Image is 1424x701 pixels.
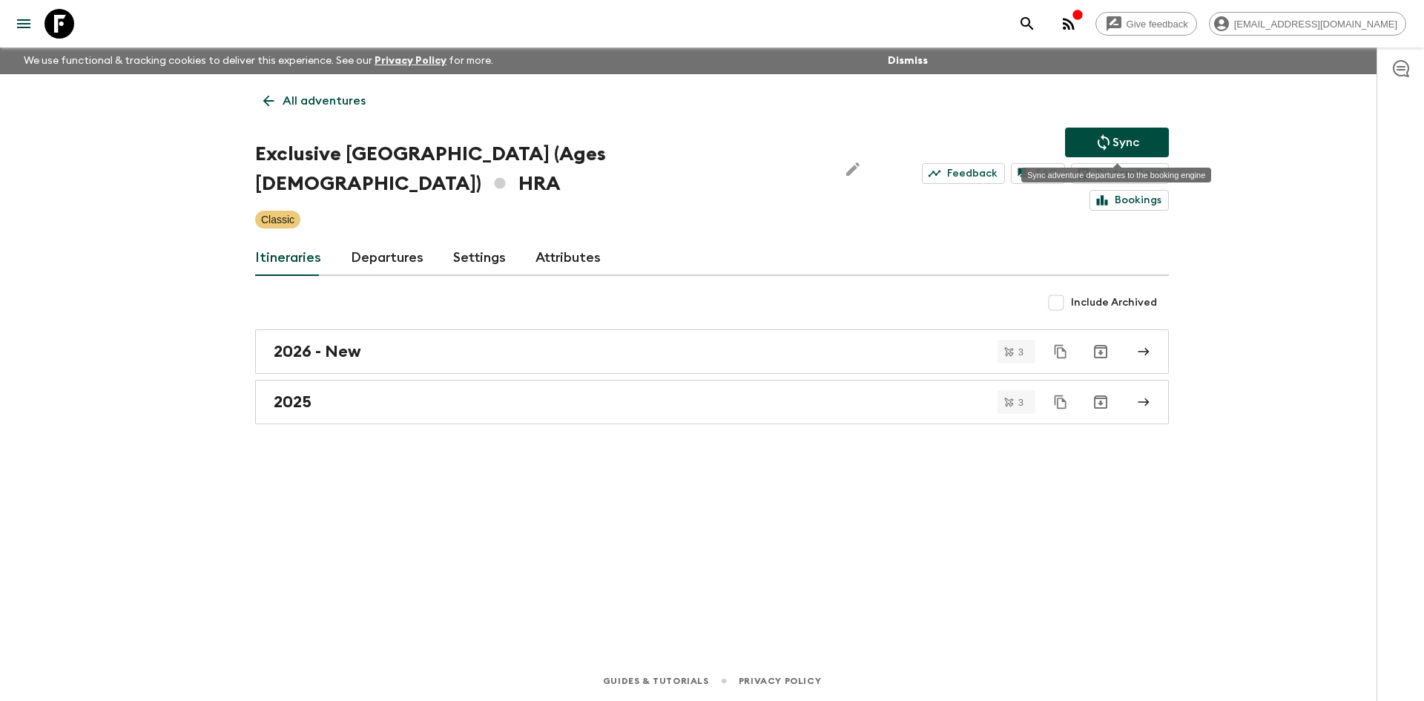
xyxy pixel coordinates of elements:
button: Sync adventure departures to the booking engine [1065,128,1169,157]
span: Include Archived [1071,295,1157,310]
a: Departures [351,240,423,276]
a: Privacy Policy [375,56,446,66]
a: Guides & Tutorials [603,673,709,689]
span: 3 [1009,398,1032,407]
button: search adventures [1012,9,1042,39]
p: We use functional & tracking cookies to deliver this experience. See our for more. [18,47,499,74]
a: FAQ [1011,163,1065,184]
button: Duplicate [1047,338,1074,365]
button: Archive [1086,337,1115,366]
button: menu [9,9,39,39]
button: Edit Adventure Title [838,139,868,199]
button: Duplicate [1047,389,1074,415]
h1: Exclusive [GEOGRAPHIC_DATA] (Ages [DEMOGRAPHIC_DATA]) HRA [255,139,826,199]
button: Dismiss [884,50,932,71]
a: All adventures [255,86,374,116]
span: [EMAIL_ADDRESS][DOMAIN_NAME] [1226,19,1405,30]
a: Give feedback [1095,12,1197,36]
div: Sync adventure departures to the booking engine [1021,168,1211,182]
p: Classic [261,212,294,227]
span: Give feedback [1118,19,1196,30]
button: Archive [1086,387,1115,417]
a: Itineraries [255,240,321,276]
a: Feedback [922,163,1005,184]
a: Settings [453,240,506,276]
a: 2025 [255,380,1169,424]
a: Bookings [1090,190,1169,211]
a: 2026 - New [255,329,1169,374]
h2: 2026 - New [274,342,361,361]
p: All adventures [283,92,366,110]
div: [EMAIL_ADDRESS][DOMAIN_NAME] [1209,12,1406,36]
h2: 2025 [274,392,311,412]
a: Privacy Policy [739,673,821,689]
p: Sync [1112,134,1139,151]
span: 3 [1009,347,1032,357]
a: Attributes [535,240,601,276]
